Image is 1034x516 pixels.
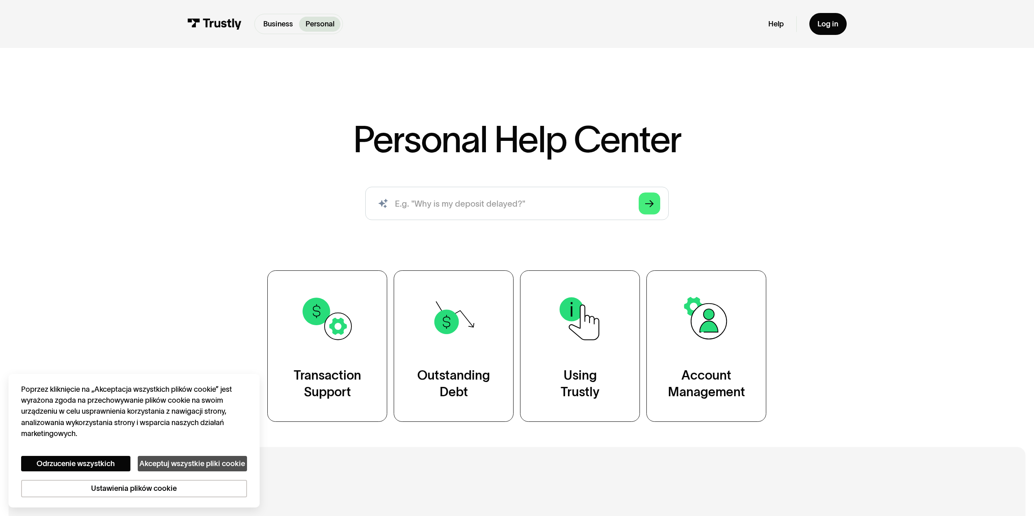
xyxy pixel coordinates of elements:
[21,384,247,439] div: Poprzez kliknięcie na „Akceptacja wszystkich plików cookie” jest wyrażona zgoda na przechowywanie...
[809,13,847,35] a: Log in
[187,18,242,30] img: Trustly Logo
[299,17,340,32] a: Personal
[365,187,669,220] input: search
[561,367,599,400] div: Using Trustly
[646,270,766,422] a: AccountManagement
[394,270,514,422] a: OutstandingDebt
[138,456,247,472] button: Akceptuj wszystkie pliki cookie
[417,367,490,400] div: Outstanding Debt
[21,384,247,497] div: prywatność
[520,270,640,422] a: UsingTrustly
[768,19,784,29] a: Help
[668,367,745,400] div: Account Management
[9,374,260,508] div: Cookie banner
[294,367,361,400] div: Transaction Support
[257,17,299,32] a: Business
[353,121,681,158] h1: Personal Help Center
[817,19,838,29] div: Log in
[365,187,669,220] form: Search
[21,456,130,472] button: Odrzucenie wszystkich
[306,19,334,30] p: Personal
[21,480,247,497] button: Ustawienia plików cookie
[263,19,293,30] p: Business
[267,270,387,422] a: TransactionSupport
